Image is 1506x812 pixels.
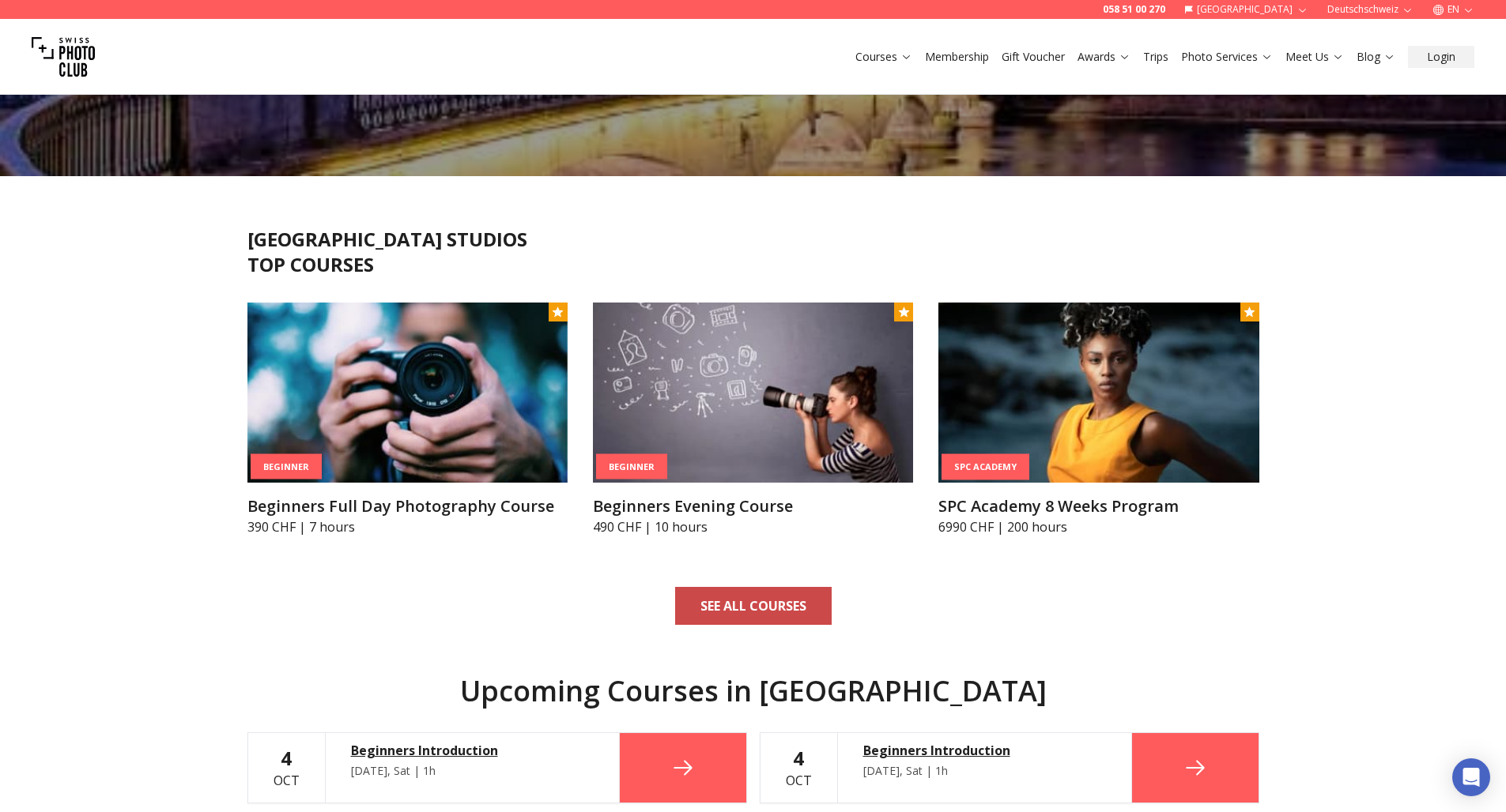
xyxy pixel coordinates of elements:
[863,741,1106,760] a: Beginners Introduction
[855,49,912,65] a: Courses
[593,517,913,536] p: 490 CHF | 10 hours
[793,745,804,771] b: 4
[1143,49,1168,65] a: Trips
[1279,46,1350,68] button: Meet Us
[1350,46,1402,68] button: Blog
[247,303,568,483] img: Beginners Full Day Photography Course
[1285,49,1344,65] a: Meet Us
[251,453,322,479] div: Beginner
[919,46,995,68] button: Membership
[593,303,913,483] img: Beginners Evening Course
[1078,49,1130,65] a: Awards
[849,46,919,68] button: Courses
[32,25,95,88] img: Swiss photo club
[938,495,1259,517] h3: SPC Academy 8 Weeks Program
[351,741,594,760] a: Beginners Introduction
[995,46,1071,68] button: Gift Voucher
[1002,49,1065,65] a: Gift Voucher
[247,517,568,536] p: 390 CHF | 7 hours
[247,675,1259,707] h2: Upcoming Courses in [GEOGRAPHIC_DATA]
[786,746,812,790] div: Oct
[1137,46,1175,68] button: Trips
[593,303,913,536] a: Beginners Evening CourseBeginnerBeginners Evening Course490 CHF | 10 hours
[942,454,1029,480] div: SPC Academy
[247,252,1259,277] h2: TOP COURSES
[700,596,806,615] b: SEE ALL COURSES
[1175,46,1279,68] button: Photo Services
[863,763,1106,779] div: [DATE], Sat | 1h
[247,227,1259,252] h2: [GEOGRAPHIC_DATA] STUDIOS
[281,745,292,771] b: 4
[247,303,568,536] a: Beginners Full Day Photography CourseBeginnerBeginners Full Day Photography Course390 CHF | 7 hours
[938,517,1259,536] p: 6990 CHF | 200 hours
[593,495,913,517] h3: Beginners Evening Course
[925,49,989,65] a: Membership
[1408,46,1474,68] button: Login
[938,303,1259,536] a: SPC Academy 8 Weeks ProgramSPC AcademySPC Academy 8 Weeks Program6990 CHF | 200 hours
[1071,46,1137,68] button: Awards
[1452,758,1490,796] div: Open Intercom Messenger
[596,453,667,479] div: Beginner
[1181,49,1273,65] a: Photo Services
[675,587,832,625] a: SEE ALL COURSES
[938,303,1259,483] img: SPC Academy 8 Weeks Program
[1103,3,1165,16] a: 058 51 00 270
[351,763,594,779] div: [DATE], Sat | 1h
[274,746,300,790] div: Oct
[1357,49,1395,65] a: Blog
[247,495,568,517] h3: Beginners Full Day Photography Course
